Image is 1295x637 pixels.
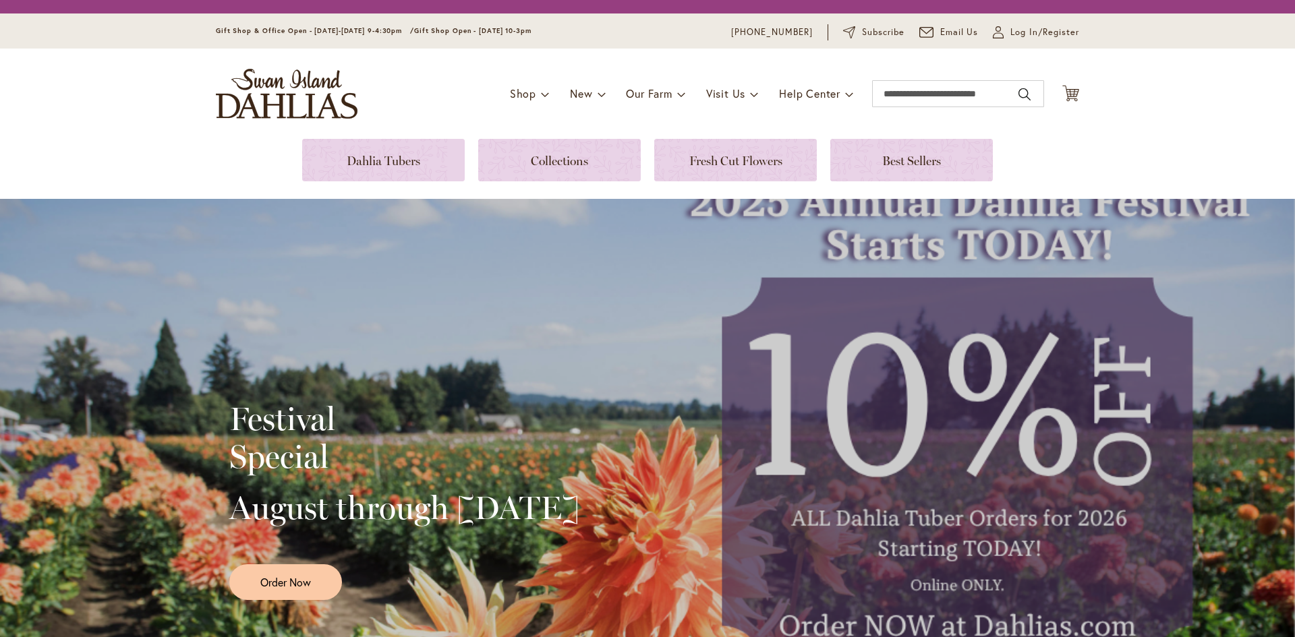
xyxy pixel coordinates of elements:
h2: August through [DATE] [229,489,579,526]
span: Our Farm [626,86,672,100]
span: Shop [510,86,536,100]
span: Email Us [940,26,979,39]
span: Log In/Register [1010,26,1079,39]
a: store logo [216,69,357,119]
a: Order Now [229,564,342,600]
span: Subscribe [862,26,904,39]
span: New [570,86,592,100]
span: Visit Us [706,86,745,100]
a: Log In/Register [993,26,1079,39]
span: Gift Shop & Office Open - [DATE]-[DATE] 9-4:30pm / [216,26,414,35]
a: [PHONE_NUMBER] [731,26,813,39]
span: Gift Shop Open - [DATE] 10-3pm [414,26,531,35]
h2: Festival Special [229,400,579,475]
span: Help Center [779,86,840,100]
span: Order Now [260,574,311,590]
a: Email Us [919,26,979,39]
a: Subscribe [843,26,904,39]
button: Search [1018,84,1031,105]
